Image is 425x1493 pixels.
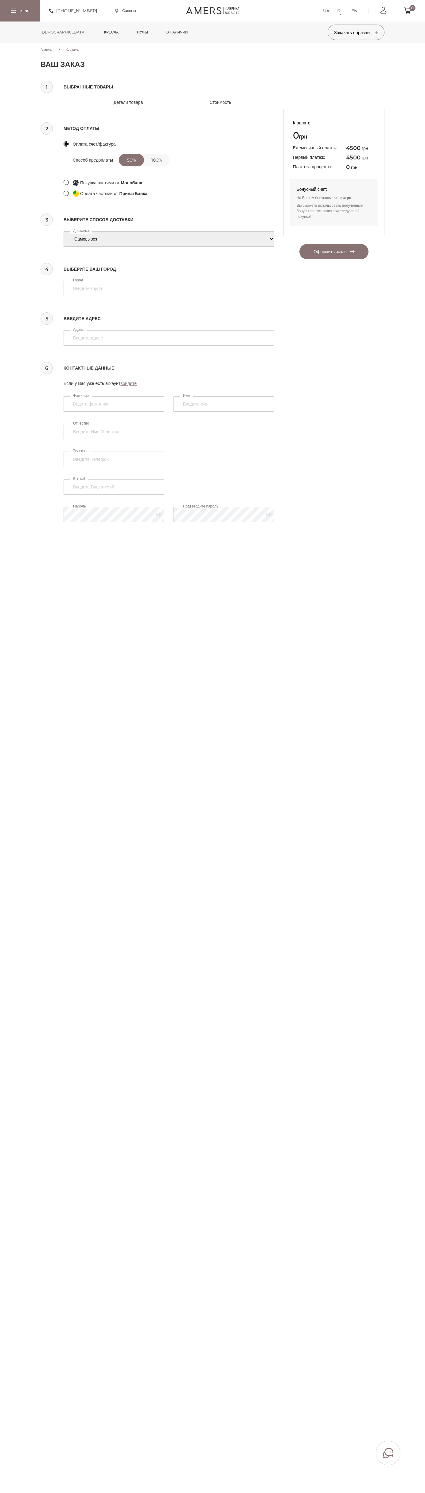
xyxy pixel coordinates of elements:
[115,8,136,14] a: Салоны
[174,396,274,412] input: Введите имя
[328,25,384,40] button: Заказать образцы
[337,7,344,14] a: RU
[293,130,375,141] span: грн
[297,195,371,201] p: На Вашем бонусном счете:
[299,244,368,259] button: Оформить заказ
[41,83,274,91] span: Выбранные товары
[73,156,113,164] p: Способ предоплаты
[64,330,274,346] input: Введите адрес
[70,503,89,509] label: Пароль
[346,164,350,170] span: 0
[70,475,88,482] label: E-mail
[64,452,164,467] input: Введите Телефон
[64,364,274,372] span: Контактные данные
[343,195,351,200] b: грн
[346,154,361,161] span: 4500
[297,186,371,193] span: Бонусный счет:
[293,119,375,127] p: К оплате:
[64,380,274,387] p: Если у Вас уже есть аккаунт
[41,47,53,52] a: Главная
[64,265,274,273] span: Выберите ваш город
[351,7,357,14] a: EN
[80,190,118,197] span: Оплата частями от
[41,263,53,275] span: 4
[314,249,354,254] span: Оформить заказ
[293,145,337,151] span: Ежемесячный платеж:
[41,60,384,69] h1: Ваш заказ
[64,396,164,412] input: Ведите фамилию
[41,214,53,226] span: 3
[70,227,92,234] label: Доставка
[409,5,415,11] span: 0
[64,424,164,439] input: Введите Имя Отчество
[362,146,368,151] span: грн
[293,155,325,160] span: Первый платеж:
[64,479,164,495] input: Введите Ваш e-mail
[41,81,53,93] span: 1
[323,7,329,14] a: UA
[120,381,137,386] a: войдите
[362,155,368,161] span: грн
[70,392,92,399] label: Фамилия
[132,22,153,43] a: Пуфы
[70,277,86,283] label: Город
[41,312,53,325] span: 5
[162,22,193,43] a: в наличии
[70,326,87,333] label: Адрес
[114,99,195,106] span: Детали товара
[70,420,92,426] label: Отчество
[99,22,123,43] a: Кресла
[119,154,144,166] label: 50%
[293,130,299,141] span: 0
[73,140,116,148] span: Оплата счет/фактура
[180,503,221,509] label: Подтвердите пароль
[121,179,142,186] span: Монобанк
[80,179,119,186] span: Покупка частями от
[351,165,357,170] span: грн
[49,7,97,14] a: [PHONE_NUMBER]
[64,281,274,296] input: Введите город
[41,362,53,374] span: 6
[297,203,371,219] p: Вы сможете использовать полученные бонусы за этот заказ при следующей покупке!
[293,164,332,170] span: Плата за проценты:
[64,124,274,132] span: Метод оплаты
[210,99,262,106] span: Стоимость
[64,315,274,323] span: Введите адрес
[180,392,193,399] label: Имя
[119,190,147,197] span: ПриватБанка
[346,145,361,151] span: 4500
[41,122,53,135] span: 2
[343,195,345,200] span: 0
[36,22,90,43] a: [DEMOGRAPHIC_DATA]
[70,448,92,454] label: Телефон
[144,154,170,166] label: 100%
[64,216,274,224] span: Выберите способ доставки
[334,30,378,35] span: Заказать образцы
